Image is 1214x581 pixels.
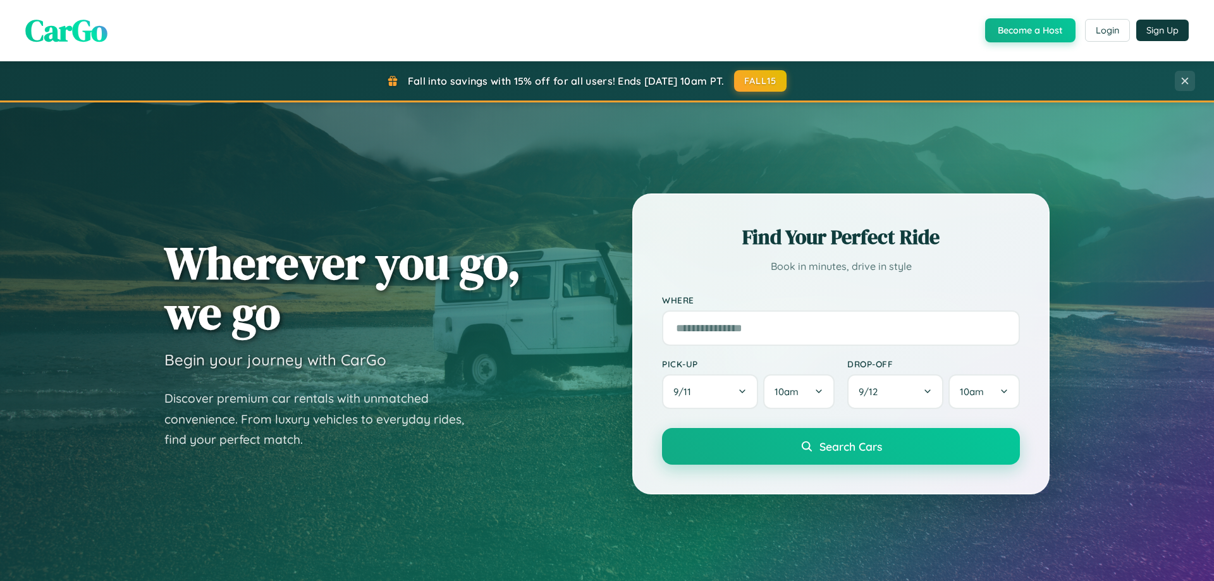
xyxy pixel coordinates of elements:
[859,386,884,398] span: 9 / 12
[662,223,1020,251] h2: Find Your Perfect Ride
[1136,20,1189,41] button: Sign Up
[819,439,882,453] span: Search Cars
[673,386,697,398] span: 9 / 11
[734,70,787,92] button: FALL15
[662,358,835,369] label: Pick-up
[25,9,107,51] span: CarGo
[985,18,1076,42] button: Become a Host
[662,295,1020,305] label: Where
[763,374,835,409] button: 10am
[662,428,1020,465] button: Search Cars
[948,374,1020,409] button: 10am
[164,388,481,450] p: Discover premium car rentals with unmatched convenience. From luxury vehicles to everyday rides, ...
[408,75,725,87] span: Fall into savings with 15% off for all users! Ends [DATE] 10am PT.
[662,374,758,409] button: 9/11
[662,257,1020,276] p: Book in minutes, drive in style
[775,386,799,398] span: 10am
[164,238,521,338] h1: Wherever you go, we go
[164,350,386,369] h3: Begin your journey with CarGo
[847,374,943,409] button: 9/12
[1085,19,1130,42] button: Login
[847,358,1020,369] label: Drop-off
[960,386,984,398] span: 10am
